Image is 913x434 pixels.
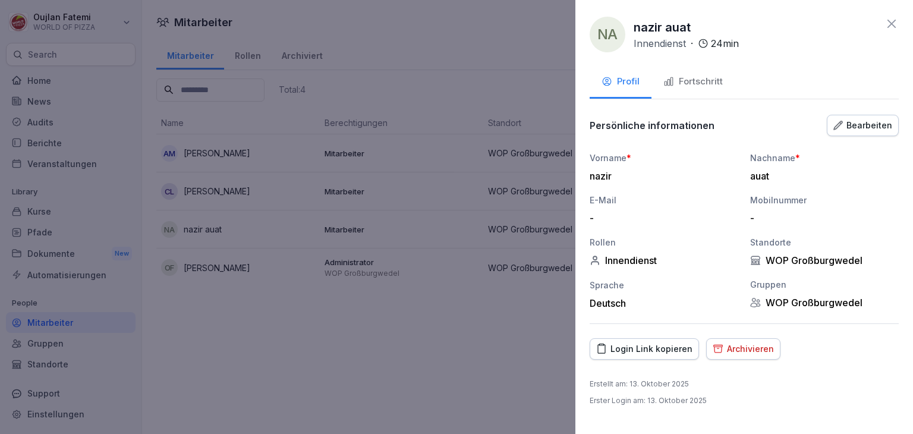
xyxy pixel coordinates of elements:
button: Bearbeiten [827,115,899,136]
div: Archivieren [713,342,774,356]
div: - [590,212,732,224]
div: Login Link kopieren [596,342,692,356]
p: Erster Login am : 13. Oktober 2025 [590,395,707,406]
div: Gruppen [750,278,899,291]
button: Fortschritt [651,67,735,99]
p: Erstellt am : 13. Oktober 2025 [590,379,689,389]
div: Sprache [590,279,738,291]
div: WOP Großburgwedel [750,254,899,266]
div: Mobilnummer [750,194,899,206]
div: Fortschritt [663,75,723,89]
div: · [634,36,739,51]
div: nazir [590,170,732,182]
div: Bearbeiten [833,119,892,132]
p: 24 min [711,36,739,51]
div: Deutsch [590,297,738,309]
div: WOP Großburgwedel [750,297,899,309]
p: Innendienst [634,36,686,51]
div: Vorname [590,152,738,164]
button: Archivieren [706,338,780,360]
div: Profil [602,75,640,89]
div: Nachname [750,152,899,164]
div: na [590,17,625,52]
div: Innendienst [590,254,738,266]
div: E-Mail [590,194,738,206]
button: Profil [590,67,651,99]
div: Standorte [750,236,899,249]
p: nazir auat [634,18,691,36]
p: Persönliche informationen [590,119,714,131]
div: - [750,212,893,224]
button: Login Link kopieren [590,338,699,360]
div: Rollen [590,236,738,249]
div: auat [750,170,893,182]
